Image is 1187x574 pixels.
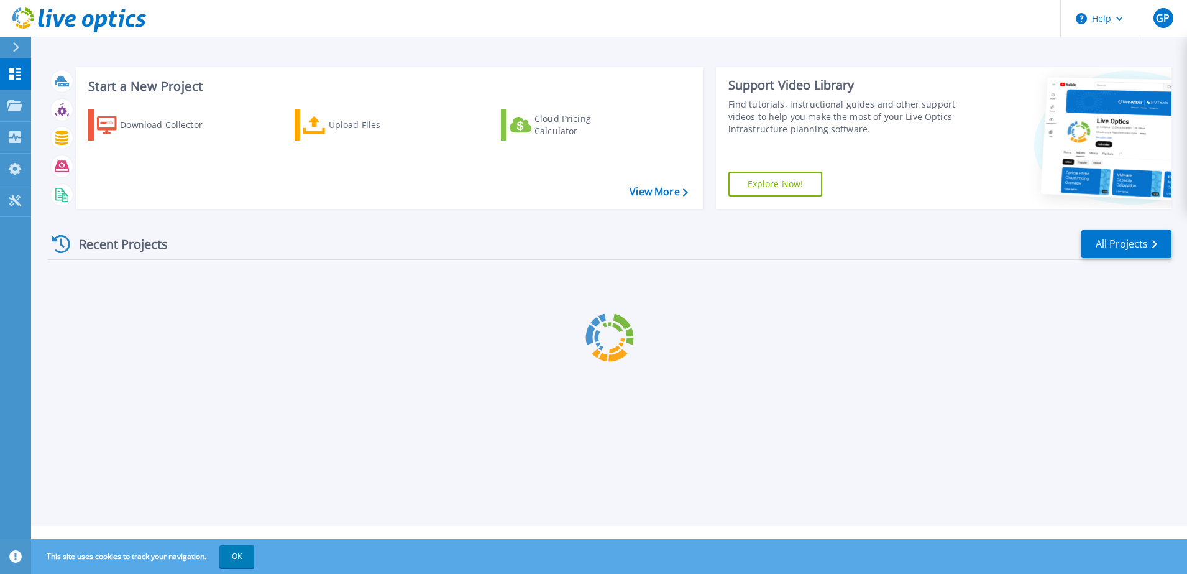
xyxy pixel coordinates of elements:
div: Support Video Library [728,77,961,93]
div: Download Collector [120,113,219,137]
div: Upload Files [329,113,428,137]
a: All Projects [1081,230,1171,258]
span: This site uses cookies to track your navigation. [34,545,254,568]
a: Explore Now! [728,172,823,197]
a: Download Collector [88,109,227,141]
div: Recent Projects [48,229,185,259]
span: GP [1156,13,1170,23]
div: Find tutorials, instructional guides and other support videos to help you make the most of your L... [728,98,961,136]
a: View More [630,186,687,198]
h3: Start a New Project [88,80,687,93]
div: Cloud Pricing Calculator [534,113,634,137]
button: OK [219,545,254,568]
a: Cloud Pricing Calculator [501,109,639,141]
a: Upload Files [295,109,433,141]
